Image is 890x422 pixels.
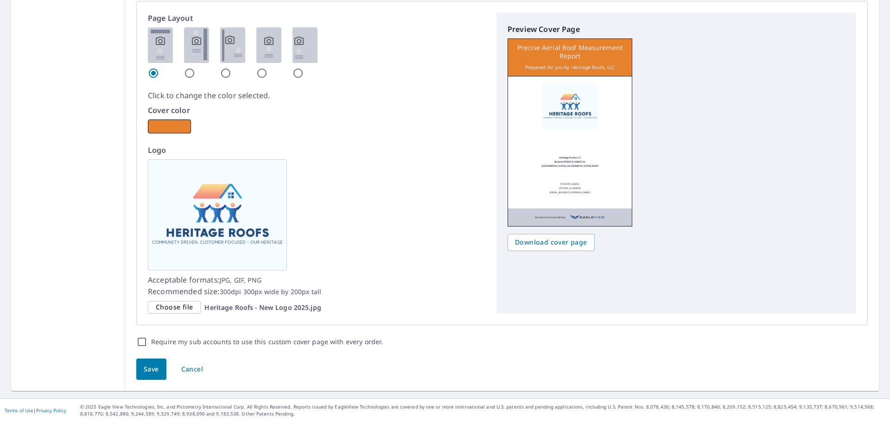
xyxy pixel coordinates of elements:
[525,63,615,71] p: Prepared for you by Heritage Roofs, LLC
[204,303,321,312] p: Heritage Roofs - New Logo 2025.jpg
[256,27,281,63] img: 4
[148,159,287,271] img: logo
[554,160,585,164] p: Browns [PERSON_NAME] Dr.
[156,302,193,313] span: Choose file
[181,364,203,375] span: Cancel
[220,287,322,296] span: 300dpi 300px wide by 200px tall
[148,274,485,297] p: Acceptable formats: Recommended size:
[136,359,166,380] button: Save
[5,407,33,414] a: Terms of Use
[220,276,261,284] span: JPG, GIF, PNG
[148,27,173,63] img: 1
[80,403,885,417] p: © 2025 Eagle View Technologies, Inc. and Pictometry International Corp. All Rights Reserved. Repo...
[36,407,66,414] a: Privacy Policy
[148,13,485,24] p: Page Layout
[5,408,66,413] p: |
[559,156,581,160] p: Heritage Roofs, LLC
[148,105,485,116] p: Cover color
[508,234,595,251] button: Download cover page
[515,237,587,248] span: Download cover page
[173,359,211,380] button: Cancel
[513,44,627,60] p: Precise Aerial Roof Measurement Report
[144,364,159,375] span: Save
[292,27,318,63] img: 5
[535,213,566,221] p: Measurements provided by
[570,213,605,221] img: EV Logo
[151,336,383,347] label: Require my sub accounts to use this custom cover page with every order.
[148,145,485,156] p: Logo
[184,27,209,63] img: 2
[220,27,245,63] img: 3
[541,164,599,168] p: [GEOGRAPHIC_DATA], [GEOGRAPHIC_DATA] 50265
[549,190,591,195] p: [EMAIL_ADDRESS][DOMAIN_NAME]
[148,301,201,314] div: Choose file
[148,90,485,101] p: Click to change the color selected.
[542,84,598,129] img: logo
[559,186,581,190] p: [PHONE_NUMBER]
[560,182,580,186] p: [PERSON_NAME]
[508,24,845,35] p: Preview Cover Page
